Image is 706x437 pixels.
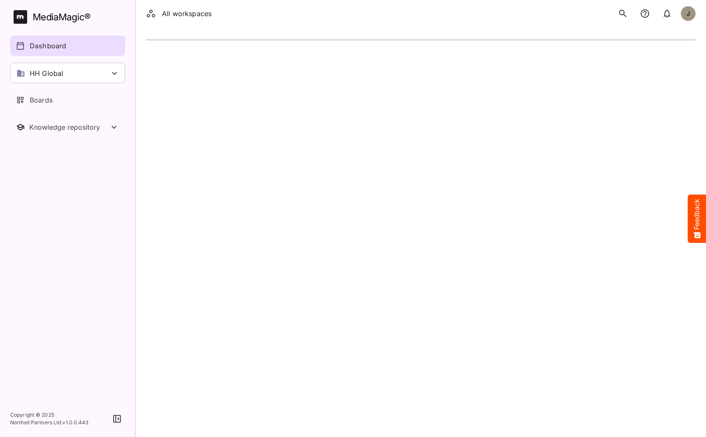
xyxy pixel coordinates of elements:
p: Boards [30,95,53,105]
button: notifications [636,5,653,22]
button: notifications [659,5,675,22]
nav: Knowledge repository [10,117,125,137]
button: Toggle Knowledge repository [10,117,125,137]
p: Dashboard [30,41,66,51]
div: J [681,6,696,21]
a: Boards [10,90,125,110]
a: Dashboard [10,36,125,56]
div: Knowledge repository [29,123,109,131]
p: Northell Partners Ltd v 1.0.0.443 [10,419,89,426]
a: MediaMagic® [14,10,125,24]
p: Copyright © 2025 [10,411,89,419]
button: search [614,5,631,22]
p: HH Global [30,68,63,78]
div: MediaMagic ® [33,10,91,24]
button: Feedback [688,195,706,243]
